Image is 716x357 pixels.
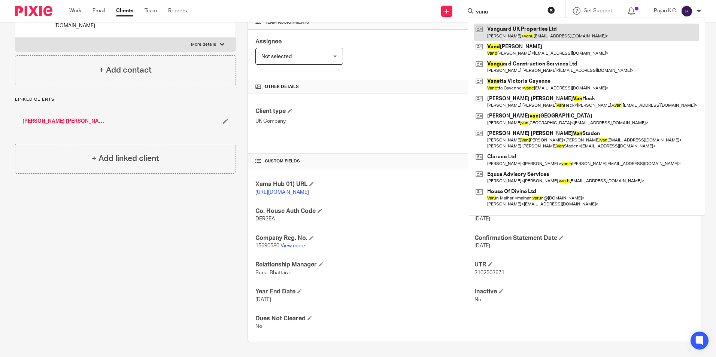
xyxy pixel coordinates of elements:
[255,234,474,242] h4: Company Reg. No.
[92,7,105,15] a: Email
[681,5,693,17] img: svg%3E
[255,243,279,248] span: 15690580
[265,84,299,90] span: Other details
[255,158,474,164] h4: CUSTOM FIELDS
[191,42,216,48] p: More details
[255,288,474,296] h4: Year End Date
[474,216,490,222] span: [DATE]
[280,243,305,248] a: View more
[255,190,309,195] a: [URL][DOMAIN_NAME]
[474,297,481,302] span: No
[92,153,159,164] h4: + Add linked client
[255,315,474,323] h4: Dues Not Cleared
[547,6,555,14] button: Clear
[255,118,474,125] p: UK Company
[475,9,543,16] input: Search
[255,107,474,115] h4: Client type
[69,7,81,15] a: Work
[474,288,693,296] h4: Inactive
[255,180,474,188] h4: Xama Hub 01) URL
[474,270,504,275] span: 3102503671
[474,243,490,248] span: [DATE]
[654,7,677,15] p: Pujan K.C.
[15,97,236,103] p: Linked clients
[255,324,262,329] span: No
[22,118,105,125] a: [PERSON_NAME] [PERSON_NAME]
[255,39,282,45] span: Assignee
[99,64,152,76] h4: + Add contact
[255,261,474,269] h4: Relationship Manager
[261,54,292,59] span: Not selected
[474,234,693,242] h4: Confirmation Statement Date
[255,216,275,222] span: DER3EA
[116,7,133,15] a: Clients
[255,207,474,215] h4: Co. House Auth Code
[145,7,157,15] a: Team
[255,270,291,275] span: Runal Bhattarai
[15,6,52,16] img: Pixie
[255,297,271,302] span: [DATE]
[474,261,693,269] h4: UTR
[583,8,612,13] span: Get Support
[168,7,187,15] a: Reports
